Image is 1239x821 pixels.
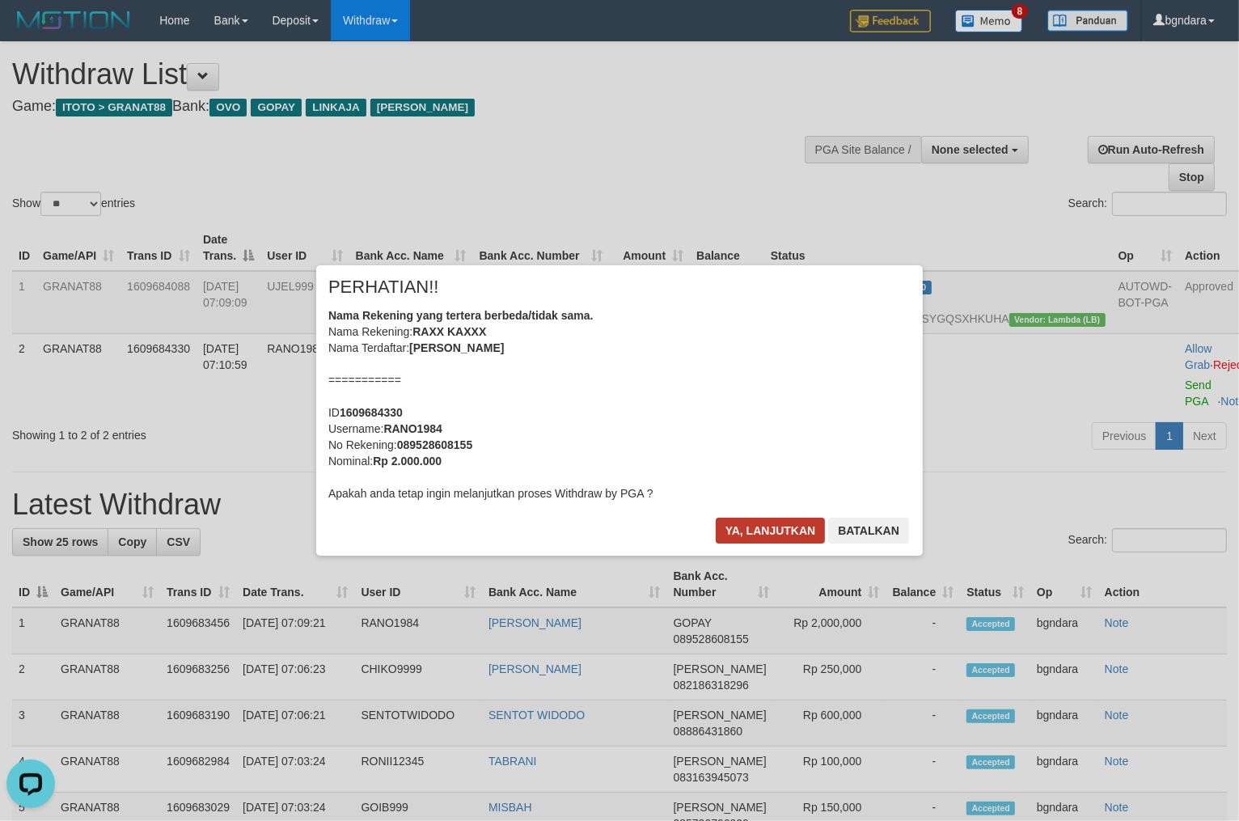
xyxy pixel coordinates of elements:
span: PERHATIAN!! [328,279,439,295]
div: Nama Rekening: Nama Terdaftar: =========== ID Username: No Rekening: Nominal: Apakah anda tetap i... [328,307,911,501]
b: RAXX KAXXX [412,325,486,338]
b: Nama Rekening yang tertera berbeda/tidak sama. [328,309,594,322]
b: [PERSON_NAME] [409,341,504,354]
b: Rp 2.000.000 [373,455,442,468]
button: Batalkan [828,518,909,544]
button: Open LiveChat chat widget [6,6,55,55]
b: 1609684330 [340,406,403,419]
b: 089528608155 [397,438,472,451]
b: RANO1984 [383,422,442,435]
button: Ya, lanjutkan [716,518,826,544]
